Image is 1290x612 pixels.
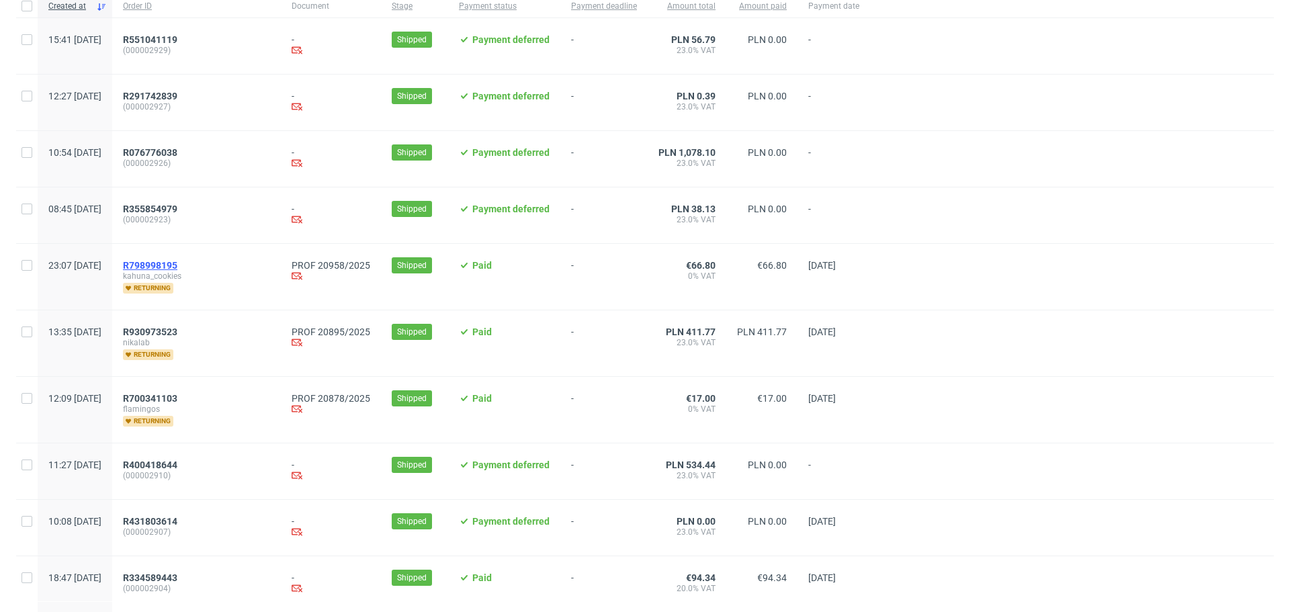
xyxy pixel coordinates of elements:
[123,572,180,583] a: R334589443
[658,147,716,158] span: PLN 1,078.10
[123,101,270,112] span: (000002927)
[392,1,437,12] span: Stage
[808,326,836,337] span: [DATE]
[48,516,101,527] span: 10:08 [DATE]
[677,91,716,101] span: PLN 0.39
[123,214,270,225] span: (000002923)
[571,572,637,596] span: -
[123,91,180,101] a: R291742839
[658,45,716,56] span: 23.0% VAT
[686,260,716,271] span: €66.80
[472,516,550,527] span: Payment deferred
[397,572,427,584] span: Shipped
[571,1,637,12] span: Payment deadline
[571,147,637,171] span: -
[123,516,180,527] a: R431803614
[757,393,787,404] span: €17.00
[123,337,270,348] span: nikalab
[123,260,177,271] span: R798998195
[292,1,370,12] span: Document
[397,326,427,338] span: Shipped
[472,204,550,214] span: Payment deferred
[658,527,716,537] span: 23.0% VAT
[292,260,370,271] a: PROF 20958/2025
[748,34,787,45] span: PLN 0.00
[48,91,101,101] span: 12:27 [DATE]
[292,204,370,227] div: -
[48,1,91,12] span: Created at
[658,583,716,594] span: 20.0% VAT
[757,260,787,271] span: €66.80
[123,283,173,294] span: returning
[808,572,836,583] span: [DATE]
[123,271,270,281] span: kahuna_cookies
[123,204,177,214] span: R355854979
[671,204,716,214] span: PLN 38.13
[666,460,716,470] span: PLN 534.44
[48,326,101,337] span: 13:35 [DATE]
[571,34,637,58] span: -
[48,260,101,271] span: 23:07 [DATE]
[292,147,370,171] div: -
[292,516,370,539] div: -
[397,203,427,215] span: Shipped
[123,416,173,427] span: returning
[808,34,859,58] span: -
[48,147,101,158] span: 10:54 [DATE]
[748,91,787,101] span: PLN 0.00
[123,470,270,481] span: (000002910)
[292,91,370,114] div: -
[658,1,716,12] span: Amount total
[571,91,637,114] span: -
[123,460,177,470] span: R400418644
[658,158,716,169] span: 23.0% VAT
[48,393,101,404] span: 12:09 [DATE]
[658,101,716,112] span: 23.0% VAT
[397,146,427,159] span: Shipped
[48,34,101,45] span: 15:41 [DATE]
[472,260,492,271] span: Paid
[292,460,370,483] div: -
[748,460,787,470] span: PLN 0.00
[571,204,637,227] span: -
[472,91,550,101] span: Payment deferred
[808,260,836,271] span: [DATE]
[397,259,427,271] span: Shipped
[808,204,859,227] span: -
[48,204,101,214] span: 08:45 [DATE]
[123,34,180,45] a: R551041119
[671,34,716,45] span: PLN 56.79
[123,34,177,45] span: R551041119
[808,1,859,12] span: Payment date
[748,516,787,527] span: PLN 0.00
[397,392,427,404] span: Shipped
[123,349,173,360] span: returning
[472,460,550,470] span: Payment deferred
[658,337,716,348] span: 23.0% VAT
[808,460,859,483] span: -
[48,572,101,583] span: 18:47 [DATE]
[658,271,716,281] span: 0% VAT
[48,460,101,470] span: 11:27 [DATE]
[292,34,370,58] div: -
[123,204,180,214] a: R355854979
[748,147,787,158] span: PLN 0.00
[808,516,836,527] span: [DATE]
[571,516,637,539] span: -
[808,91,859,114] span: -
[397,459,427,471] span: Shipped
[571,460,637,483] span: -
[571,326,637,360] span: -
[757,572,787,583] span: €94.34
[397,515,427,527] span: Shipped
[472,393,492,404] span: Paid
[571,260,637,294] span: -
[123,1,270,12] span: Order ID
[123,147,180,158] a: R076776038
[658,214,716,225] span: 23.0% VAT
[123,527,270,537] span: (000002907)
[472,326,492,337] span: Paid
[397,34,427,46] span: Shipped
[686,393,716,404] span: €17.00
[292,326,370,337] a: PROF 20895/2025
